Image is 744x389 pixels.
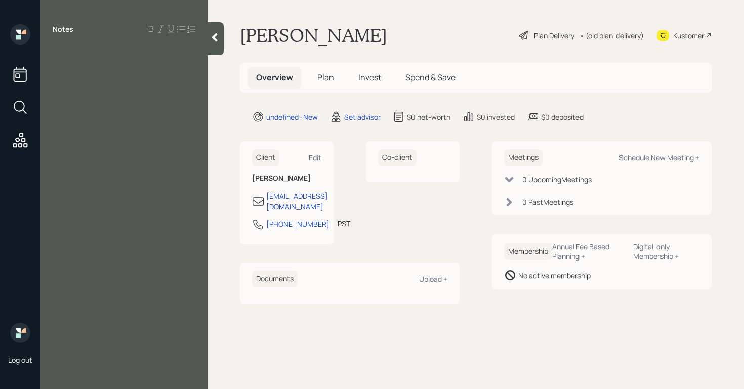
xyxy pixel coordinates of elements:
[8,355,32,365] div: Log out
[10,323,30,343] img: retirable_logo.png
[252,174,321,183] h6: [PERSON_NAME]
[405,72,456,83] span: Spend & Save
[240,24,387,47] h1: [PERSON_NAME]
[344,112,381,122] div: Set advisor
[256,72,293,83] span: Overview
[673,30,705,41] div: Kustomer
[504,243,552,260] h6: Membership
[266,191,328,212] div: [EMAIL_ADDRESS][DOMAIN_NAME]
[534,30,574,41] div: Plan Delivery
[580,30,644,41] div: • (old plan-delivery)
[309,153,321,162] div: Edit
[522,197,573,207] div: 0 Past Meeting s
[358,72,381,83] span: Invest
[419,274,447,284] div: Upload +
[317,72,334,83] span: Plan
[633,242,699,261] div: Digital-only Membership +
[619,153,699,162] div: Schedule New Meeting +
[338,218,350,229] div: PST
[504,149,543,166] h6: Meetings
[266,112,318,122] div: undefined · New
[477,112,515,122] div: $0 invested
[552,242,625,261] div: Annual Fee Based Planning +
[407,112,450,122] div: $0 net-worth
[378,149,417,166] h6: Co-client
[518,270,591,281] div: No active membership
[541,112,584,122] div: $0 deposited
[252,149,279,166] h6: Client
[252,271,298,287] h6: Documents
[522,174,592,185] div: 0 Upcoming Meeting s
[53,24,73,34] label: Notes
[266,219,329,229] div: [PHONE_NUMBER]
